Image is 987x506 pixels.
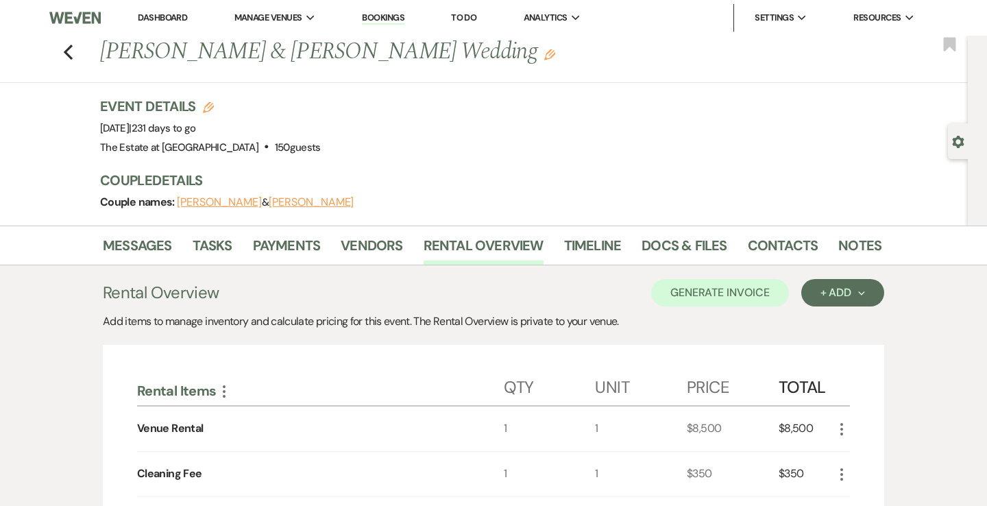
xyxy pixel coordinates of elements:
[269,197,354,208] button: [PERSON_NAME]
[138,12,187,23] a: Dashboard
[952,134,964,147] button: Open lead details
[595,407,687,451] div: 1
[651,279,789,306] button: Generate Invoice
[755,11,794,25] span: Settings
[853,11,901,25] span: Resources
[748,234,818,265] a: Contacts
[504,364,596,405] div: Qty
[103,280,219,305] h3: Rental Overview
[132,121,196,135] span: 231 days to go
[362,12,404,25] a: Bookings
[801,279,884,306] button: + Add
[687,407,779,451] div: $8,500
[779,407,833,451] div: $8,500
[129,121,195,135] span: |
[779,452,833,496] div: $350
[595,364,687,405] div: Unit
[100,171,868,190] h3: Couple Details
[49,3,101,32] img: Weven Logo
[193,234,232,265] a: Tasks
[177,195,354,209] span: &
[779,364,833,405] div: Total
[687,364,779,405] div: Price
[820,287,865,298] div: + Add
[451,12,476,23] a: To Do
[564,234,622,265] a: Timeline
[100,36,714,69] h1: [PERSON_NAME] & [PERSON_NAME] Wedding
[341,234,402,265] a: Vendors
[687,452,779,496] div: $350
[544,48,555,60] button: Edit
[275,141,321,154] span: 150 guests
[524,11,568,25] span: Analytics
[504,407,596,451] div: 1
[137,382,504,400] div: Rental Items
[504,452,596,496] div: 1
[642,234,727,265] a: Docs & Files
[838,234,881,265] a: Notes
[137,466,202,482] div: Cleaning Fee
[100,121,196,135] span: [DATE]
[103,313,884,330] div: Add items to manage inventory and calculate pricing for this event. The Rental Overview is privat...
[253,234,321,265] a: Payments
[100,97,321,116] h3: Event Details
[100,141,258,154] span: The Estate at [GEOGRAPHIC_DATA]
[424,234,544,265] a: Rental Overview
[177,197,262,208] button: [PERSON_NAME]
[137,420,203,437] div: Venue Rental
[100,195,177,209] span: Couple names:
[595,452,687,496] div: 1
[234,11,302,25] span: Manage Venues
[103,234,172,265] a: Messages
